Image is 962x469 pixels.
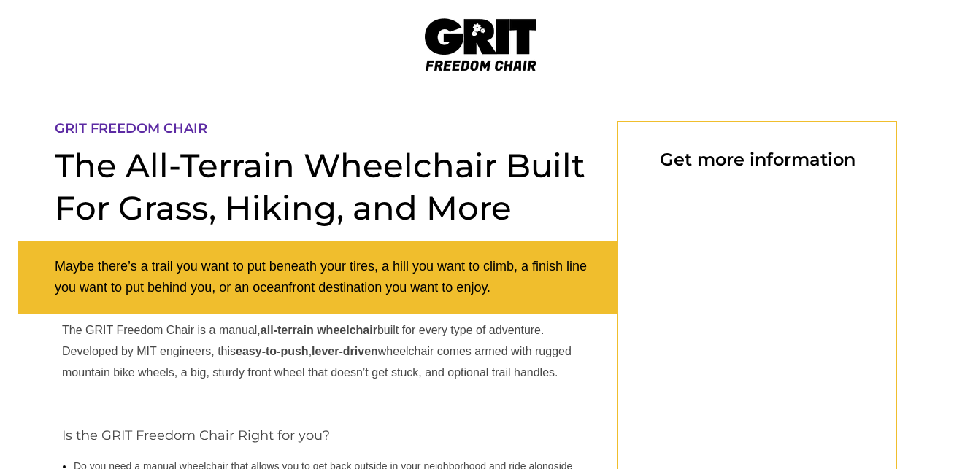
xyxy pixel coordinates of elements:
span: Is the GRIT Freedom Chair Right for you? [62,427,330,443]
strong: all-terrain wheelchair [261,324,377,336]
span: GRIT FREEDOM CHAIR [55,120,207,136]
span: Maybe there’s a trail you want to put beneath your tires, a hill you want to climb, a finish line... [55,259,587,295]
span: The GRIT Freedom Chair is a manual, built for every type of adventure. Developed by MIT engineers... [62,324,572,379]
span: The All-Terrain Wheelchair Built For Grass, Hiking, and More [55,145,585,228]
strong: easy-to-push [236,345,309,357]
strong: lever-driven [312,345,378,357]
span: Get more information [660,149,855,170]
